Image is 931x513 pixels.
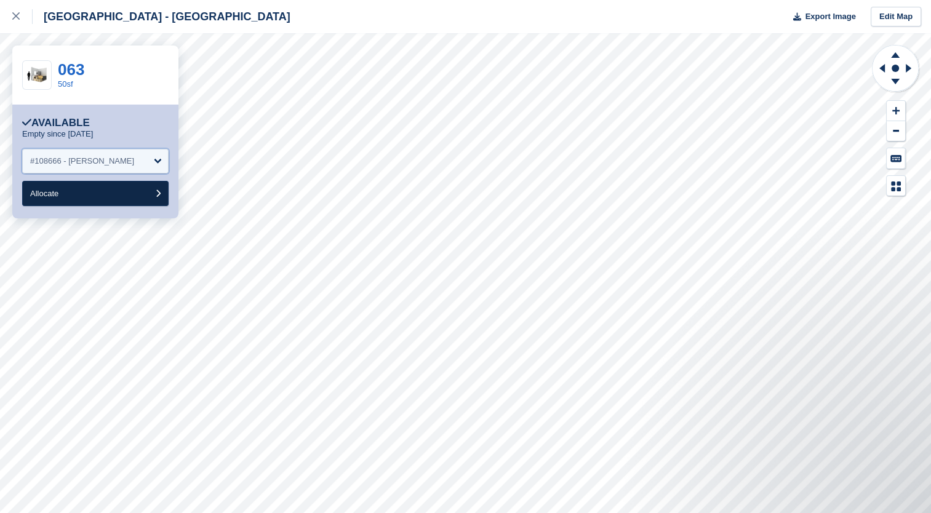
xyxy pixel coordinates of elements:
[887,101,905,121] button: Zoom In
[58,60,84,79] a: 063
[805,10,855,23] span: Export Image
[30,155,134,167] div: #108666 - [PERSON_NAME]
[23,65,51,86] img: 50-sqft-unit.jpg
[887,176,905,196] button: Map Legend
[786,7,856,27] button: Export Image
[22,129,93,139] p: Empty since [DATE]
[22,117,90,129] div: Available
[871,7,921,27] a: Edit Map
[30,189,58,198] span: Allocate
[33,9,290,24] div: [GEOGRAPHIC_DATA] - [GEOGRAPHIC_DATA]
[22,181,169,206] button: Allocate
[887,148,905,169] button: Keyboard Shortcuts
[887,121,905,141] button: Zoom Out
[58,79,73,89] a: 50sf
